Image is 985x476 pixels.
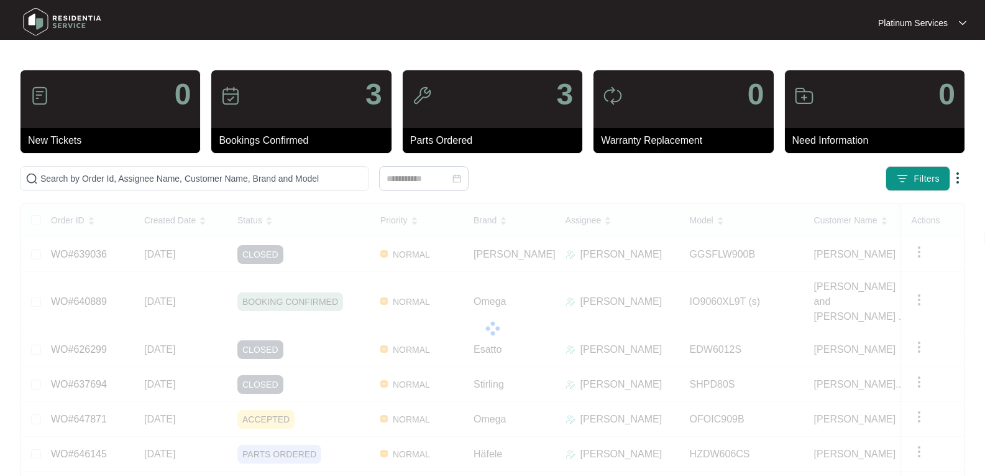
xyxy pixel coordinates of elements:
[938,80,955,110] p: 0
[219,133,391,148] p: Bookings Confirmed
[794,86,814,106] img: icon
[30,86,50,106] img: icon
[221,86,241,106] img: icon
[19,3,106,40] img: residentia service logo
[886,166,950,191] button: filter iconFilters
[950,170,965,185] img: dropdown arrow
[601,133,773,148] p: Warranty Replacement
[914,172,940,185] span: Filters
[365,80,382,110] p: 3
[556,80,573,110] p: 3
[25,172,38,185] img: search-icon
[412,86,432,106] img: icon
[603,86,623,106] img: icon
[878,17,948,29] p: Platinum Services
[896,172,909,185] img: filter icon
[410,133,582,148] p: Parts Ordered
[959,20,966,26] img: dropdown arrow
[40,172,364,185] input: Search by Order Id, Assignee Name, Customer Name, Brand and Model
[175,80,191,110] p: 0
[28,133,200,148] p: New Tickets
[792,133,964,148] p: Need Information
[748,80,764,110] p: 0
